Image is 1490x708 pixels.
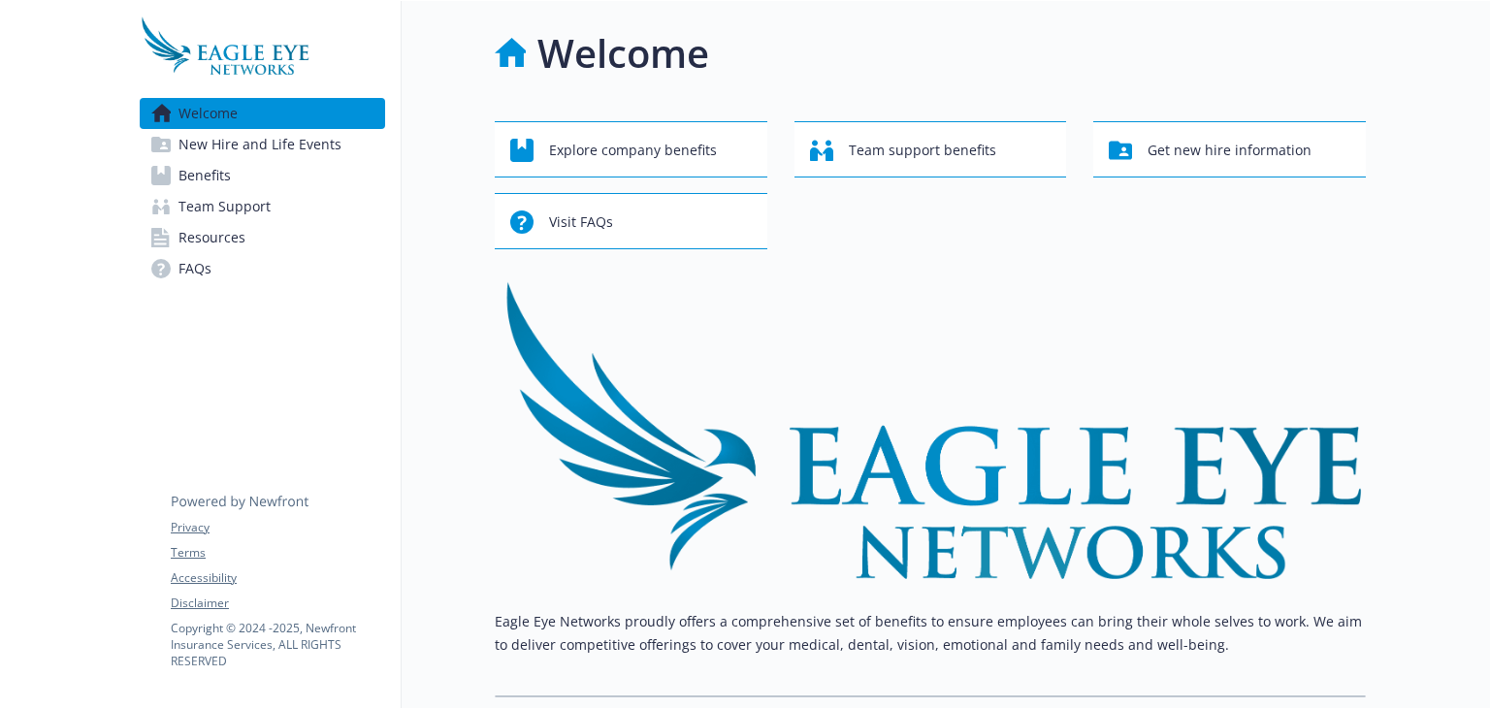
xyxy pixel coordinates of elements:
a: Team Support [140,191,385,222]
p: Eagle Eye Networks proudly offers a comprehensive set of benefits to ensure employees can bring t... [495,610,1366,657]
span: Resources [178,222,245,253]
button: Explore company benefits [495,121,767,177]
span: Team support benefits [849,132,996,169]
img: overview page banner [495,280,1366,579]
span: FAQs [178,253,211,284]
span: Explore company benefits [549,132,717,169]
a: Resources [140,222,385,253]
a: New Hire and Life Events [140,129,385,160]
span: Team Support [178,191,271,222]
a: Welcome [140,98,385,129]
span: New Hire and Life Events [178,129,341,160]
h1: Welcome [537,24,709,82]
button: Get new hire information [1093,121,1366,177]
p: Copyright © 2024 - 2025 , Newfront Insurance Services, ALL RIGHTS RESERVED [171,620,384,669]
a: FAQs [140,253,385,284]
span: Welcome [178,98,238,129]
button: Visit FAQs [495,193,767,249]
span: Get new hire information [1148,132,1312,169]
a: Privacy [171,519,384,536]
span: Benefits [178,160,231,191]
span: Visit FAQs [549,204,613,241]
a: Accessibility [171,569,384,587]
a: Disclaimer [171,595,384,612]
a: Benefits [140,160,385,191]
a: Terms [171,544,384,562]
button: Team support benefits [794,121,1067,177]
